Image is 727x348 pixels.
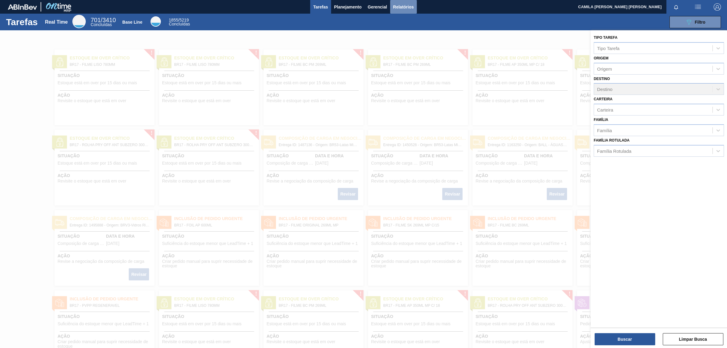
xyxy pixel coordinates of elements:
div: Real Time [45,19,68,25]
label: Tipo Tarefa [594,35,617,40]
div: Real Time [72,15,86,28]
label: Destino [594,77,610,81]
span: 701 [91,17,101,23]
img: TNhmsLtSVTkK8tSr43FrP2fwEKptu5GPRR3wAAAABJRU5ErkJggg== [8,4,37,10]
div: Base Line [151,16,161,27]
div: Base Line [169,18,190,26]
div: Tipo Tarefa [597,45,619,51]
span: / 3410 [91,17,116,23]
label: Família [594,118,608,122]
div: Base Line [122,20,142,25]
span: Planejamento [334,3,362,11]
div: Carteira [597,107,613,112]
h1: Tarefas [6,18,38,25]
span: Filtro [695,20,705,25]
span: / 5219 [169,18,189,22]
span: Gerencial [368,3,387,11]
span: Relatórios [393,3,414,11]
span: Concluídas [91,22,112,27]
img: userActions [694,3,702,11]
button: Filtro [669,16,721,28]
div: Família Rotulada [597,148,631,153]
span: Concluídas [169,22,190,26]
label: Origem [594,56,609,60]
div: Real Time [91,18,116,27]
div: Família [597,128,612,133]
button: Notificações [666,3,686,11]
img: Logout [714,3,721,11]
span: Tarefas [313,3,328,11]
div: Origem [597,66,612,71]
label: Família Rotulada [594,138,629,142]
span: 1855 [169,18,178,22]
label: Carteira [594,97,612,101]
